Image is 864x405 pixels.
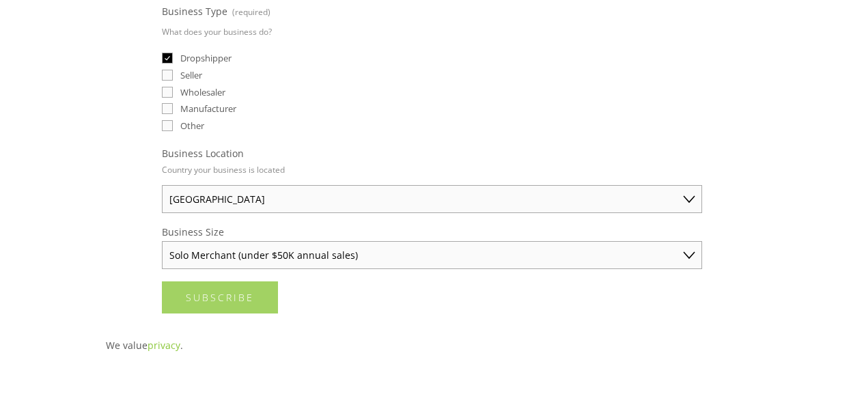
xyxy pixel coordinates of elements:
span: (required) [232,2,270,22]
a: privacy [148,339,180,352]
p: Country your business is located [162,160,285,180]
span: Business Type [162,5,227,18]
span: Business Size [162,225,224,238]
input: Wholesaler [162,87,173,98]
select: Business Location [162,185,702,213]
p: We value . [106,337,759,354]
input: Manufacturer [162,103,173,114]
span: Seller [180,69,202,81]
input: Dropshipper [162,53,173,64]
span: Wholesaler [180,86,225,98]
input: Seller [162,70,173,81]
input: Other [162,120,173,131]
span: Subscribe [186,291,254,304]
p: What does your business do? [162,22,272,42]
span: Other [180,120,204,132]
button: SubscribeSubscribe [162,281,278,313]
select: Business Size [162,241,702,269]
span: Manufacturer [180,102,236,115]
span: Business Location [162,147,244,160]
span: Dropshipper [180,52,232,64]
